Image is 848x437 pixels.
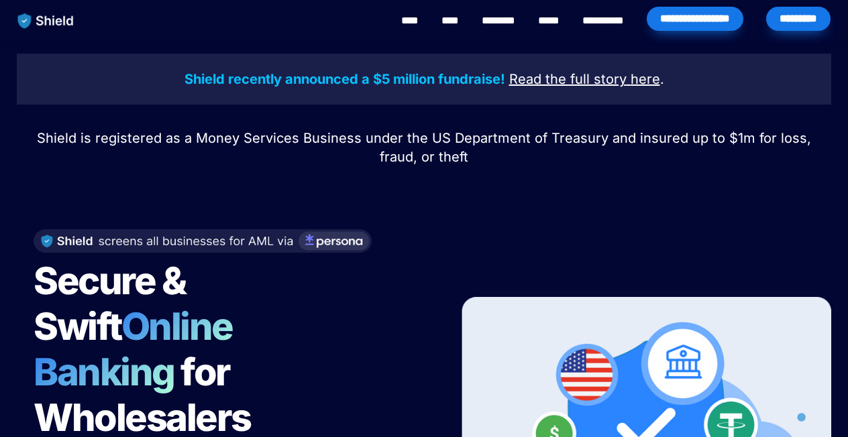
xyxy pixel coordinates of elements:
strong: Shield recently announced a $5 million fundraise! [184,71,505,87]
a: Read the full story [509,73,627,86]
img: website logo [11,7,81,35]
span: Shield is registered as a Money Services Business under the US Department of Treasury and insured... [37,130,815,165]
span: Secure & Swift [34,258,192,349]
u: here [631,71,660,87]
span: Online Banking [34,304,246,395]
u: Read the full story [509,71,627,87]
a: here [631,73,660,86]
span: . [660,71,664,87]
